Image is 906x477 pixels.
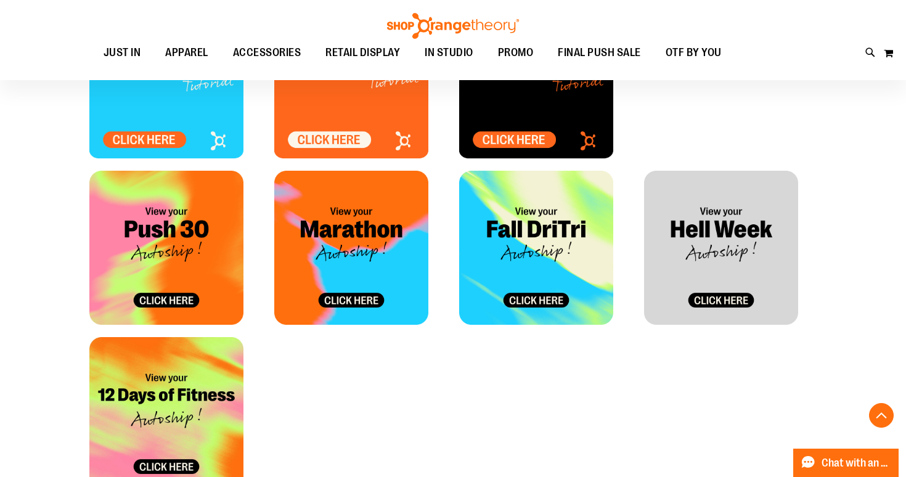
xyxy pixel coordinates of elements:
[869,403,894,428] button: Back To Top
[459,171,613,325] img: FALL DRI TRI_Allocation Tile
[498,39,534,67] span: PROMO
[545,39,653,67] a: FINAL PUSH SALE
[104,39,141,67] span: JUST IN
[486,39,546,67] a: PROMO
[274,171,428,325] img: OTF Tile - Marathon Marketing
[385,13,521,39] img: Shop Orangetheory
[412,39,486,67] a: IN STUDIO
[653,39,734,67] a: OTF BY YOU
[165,39,208,67] span: APPAREL
[91,39,153,67] a: JUST IN
[325,39,400,67] span: RETAIL DISPLAY
[221,39,314,67] a: ACCESSORIES
[822,457,891,469] span: Chat with an Expert
[666,39,722,67] span: OTF BY YOU
[313,39,412,67] a: RETAIL DISPLAY
[793,449,899,477] button: Chat with an Expert
[644,171,798,325] img: HELLWEEK_Allocation Tile
[558,39,641,67] span: FINAL PUSH SALE
[153,39,221,67] a: APPAREL
[459,4,613,158] img: HELLWEEK_Allocation Tile
[425,39,473,67] span: IN STUDIO
[233,39,301,67] span: ACCESSORIES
